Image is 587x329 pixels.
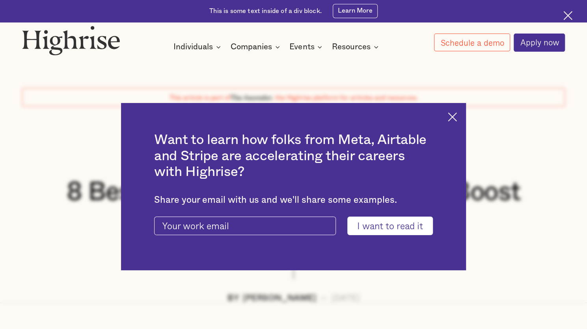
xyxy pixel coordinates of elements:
form: current-ascender-blog-article-modal-form [154,217,433,235]
img: Cross icon [563,11,572,20]
div: Companies [231,42,282,52]
input: I want to read it [347,217,433,235]
a: Schedule a demo [434,34,510,51]
div: Events [289,42,314,52]
div: Resources [332,42,371,52]
div: Individuals [173,42,213,52]
div: Individuals [173,42,223,52]
div: Companies [231,42,272,52]
div: Resources [332,42,381,52]
a: Apply now [514,34,565,52]
a: Learn More [333,4,378,18]
div: This is some text inside of a div block. [209,7,322,15]
img: Highrise logo [22,26,120,55]
div: Events [289,42,324,52]
div: Share your email with us and we'll share some examples. [154,195,433,206]
h2: Want to learn how folks from Meta, Airtable and Stripe are accelerating their careers with Highrise? [154,132,433,180]
img: Cross icon [448,112,457,122]
input: Your work email [154,217,336,235]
